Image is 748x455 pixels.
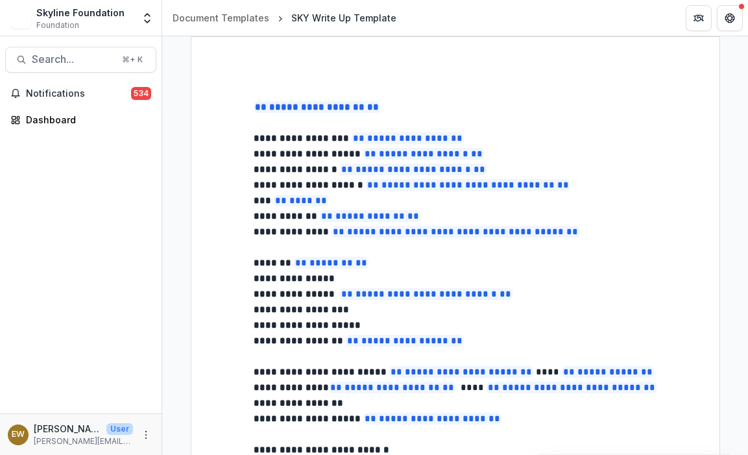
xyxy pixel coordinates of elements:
button: Get Help [717,5,743,31]
div: Eddie Whitfield [12,430,25,439]
div: Skyline Foundation [36,6,125,19]
button: Search... [5,47,156,73]
p: [PERSON_NAME][EMAIL_ADDRESS][DOMAIN_NAME] [34,436,133,447]
span: Notifications [26,88,131,99]
p: [PERSON_NAME] [34,422,101,436]
a: Document Templates [167,8,274,27]
div: Document Templates [173,11,269,25]
span: Search... [32,53,114,66]
p: User [106,423,133,435]
button: Notifications534 [5,83,156,104]
div: Dashboard [26,113,146,127]
span: Foundation [36,19,79,31]
div: ⌘ + K [119,53,145,67]
a: Dashboard [5,109,156,130]
img: Skyline Foundation [10,8,31,29]
button: Partners [686,5,712,31]
div: SKY Write Up Template [291,11,396,25]
span: 534 [131,87,151,100]
button: Open entity switcher [138,5,156,31]
nav: breadcrumb [167,8,402,27]
button: More [138,427,154,443]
